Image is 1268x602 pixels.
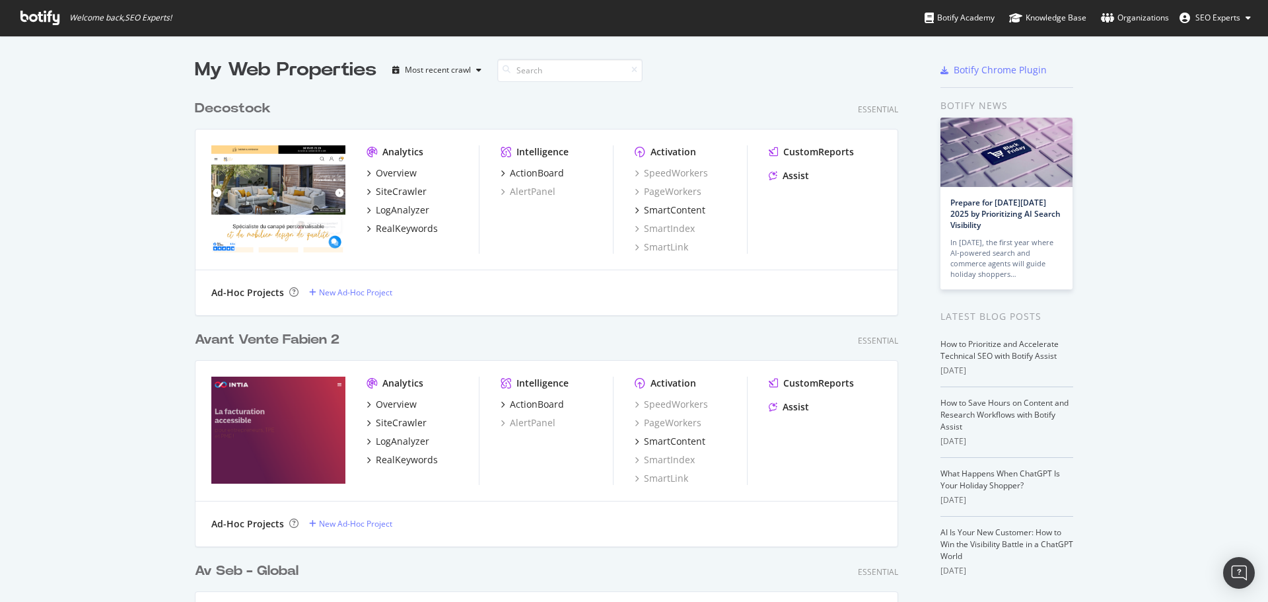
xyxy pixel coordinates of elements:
a: Avant Vente Fabien 2 [195,330,345,350]
div: Botify news [940,98,1073,113]
a: RealKeywords [367,222,438,235]
div: SmartContent [644,204,705,217]
button: SEO Experts [1169,7,1261,28]
a: AI Is Your New Customer: How to Win the Visibility Battle in a ChatGPT World [940,527,1073,562]
div: LogAnalyzer [376,204,429,217]
div: New Ad-Hoc Project [319,518,392,529]
div: Av Seb - Global [195,562,299,581]
a: Assist [769,169,809,182]
a: AlertPanel [501,416,555,430]
div: Activation [651,145,696,159]
div: CustomReports [783,377,854,390]
a: ActionBoard [501,398,564,411]
a: SmartIndex [635,453,695,467]
a: SmartIndex [635,222,695,235]
a: Overview [367,167,417,180]
div: RealKeywords [376,453,438,467]
a: SpeedWorkers [635,398,708,411]
a: SpeedWorkers [635,167,708,180]
a: SmartLink [635,472,688,485]
div: Decostock [195,99,271,118]
div: Knowledge Base [1009,11,1086,24]
div: Overview [376,398,417,411]
div: My Web Properties [195,57,376,83]
a: Overview [367,398,417,411]
a: How to Save Hours on Content and Research Workflows with Botify Assist [940,397,1069,432]
a: LogAnalyzer [367,435,429,448]
a: SiteCrawler [367,416,427,430]
div: SiteCrawler [376,416,427,430]
div: CustomReports [783,145,854,159]
a: Assist [769,400,809,414]
a: New Ad-Hoc Project [309,518,392,529]
div: ActionBoard [510,167,564,180]
a: SmartLink [635,241,688,254]
a: AlertPanel [501,185,555,198]
a: SiteCrawler [367,185,427,198]
div: Ad-Hoc Projects [211,286,284,299]
span: SEO Experts [1195,12,1240,23]
div: [DATE] [940,365,1073,377]
a: New Ad-Hoc Project [309,287,392,298]
a: PageWorkers [635,185,701,198]
div: In [DATE], the first year where AI-powered search and commerce agents will guide holiday shoppers… [950,237,1063,280]
div: Assist [783,400,809,414]
a: What Happens When ChatGPT Is Your Holiday Shopper? [940,468,1060,491]
div: Essential [858,104,898,115]
div: [DATE] [940,565,1073,577]
a: Av Seb - Global [195,562,304,581]
div: Activation [651,377,696,390]
div: Latest Blog Posts [940,309,1073,324]
a: CustomReports [769,145,854,159]
button: Most recent crawl [387,59,487,81]
div: Organizations [1101,11,1169,24]
a: Prepare for [DATE][DATE] 2025 by Prioritizing AI Search Visibility [950,197,1061,231]
a: SmartContent [635,204,705,217]
a: ActionBoard [501,167,564,180]
div: [DATE] [940,435,1073,447]
div: LogAnalyzer [376,435,429,448]
a: How to Prioritize and Accelerate Technical SEO with Botify Assist [940,338,1059,361]
div: SiteCrawler [376,185,427,198]
div: Essential [858,335,898,346]
a: LogAnalyzer [367,204,429,217]
a: Decostock [195,99,276,118]
div: SmartContent [644,435,705,448]
div: Botify Academy [925,11,995,24]
a: SmartContent [635,435,705,448]
a: Botify Chrome Plugin [940,63,1047,77]
div: RealKeywords [376,222,438,235]
div: Most recent crawl [405,66,471,74]
div: Analytics [382,145,423,159]
div: Intelligence [516,145,569,159]
div: Overview [376,167,417,180]
div: Analytics [382,377,423,390]
div: Avant Vente Fabien 2 [195,330,339,350]
div: Botify Chrome Plugin [954,63,1047,77]
div: Essential [858,566,898,578]
div: Intelligence [516,377,569,390]
img: toutpourlejeu.com [211,377,345,484]
a: CustomReports [769,377,854,390]
input: Search [497,59,643,82]
img: Prepare for Black Friday 2025 by Prioritizing AI Search Visibility [940,118,1073,187]
a: PageWorkers [635,416,701,430]
a: RealKeywords [367,453,438,467]
span: Welcome back, SEO Experts ! [69,13,172,23]
div: [DATE] [940,494,1073,506]
div: New Ad-Hoc Project [319,287,392,298]
div: ActionBoard [510,398,564,411]
div: Assist [783,169,809,182]
div: Open Intercom Messenger [1223,557,1255,589]
img: decostock.fr [211,145,345,252]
